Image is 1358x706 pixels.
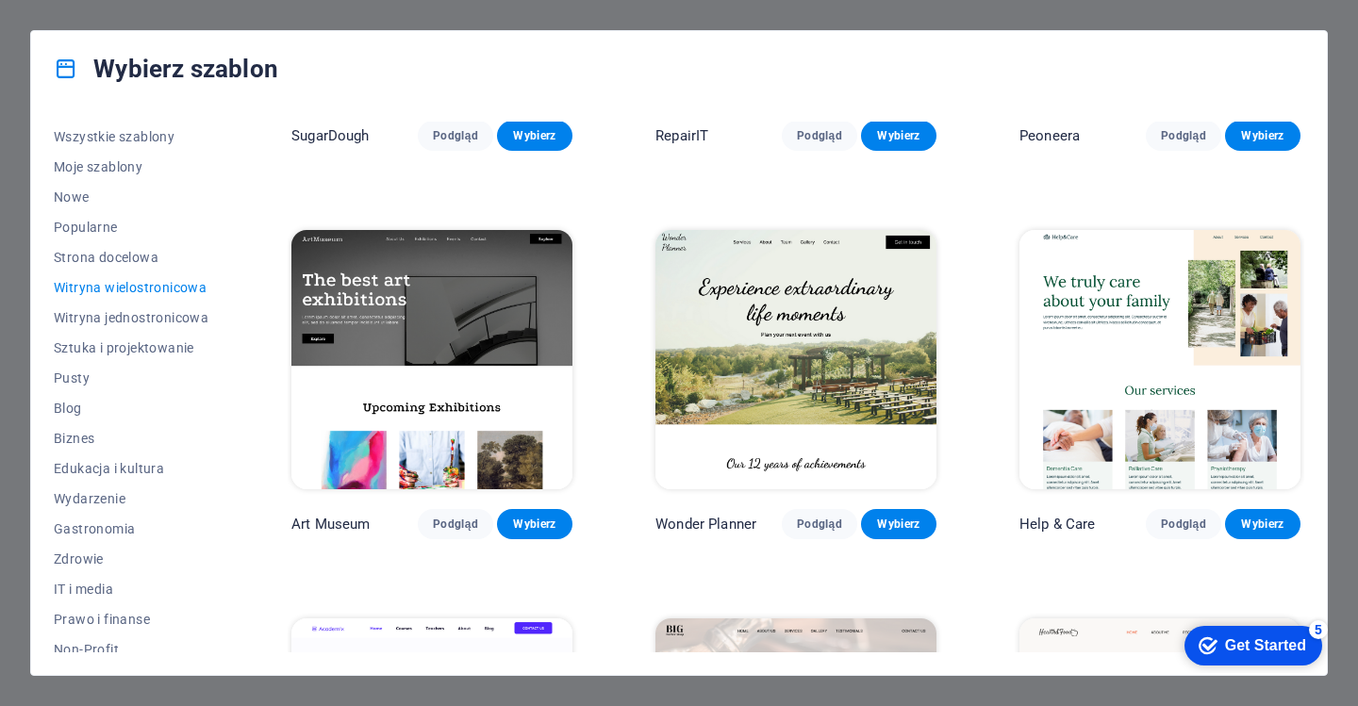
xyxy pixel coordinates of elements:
[54,514,208,544] button: Gastronomia
[54,340,208,355] span: Sztuka i projektowanie
[797,517,842,532] span: Podgląd
[512,128,557,143] span: Wybierz
[15,9,153,49] div: Get Started 5 items remaining, 0% complete
[54,189,208,205] span: Nowe
[54,453,208,484] button: Edukacja i kultura
[54,159,208,174] span: Moje szablony
[497,509,572,539] button: Wybierz
[655,126,708,145] p: RepairIT
[54,212,208,242] button: Popularne
[54,363,208,393] button: Pusty
[54,152,208,182] button: Moje szablony
[54,393,208,423] button: Blog
[54,604,208,634] button: Prawo i finanse
[54,182,208,212] button: Nowe
[54,544,208,574] button: Zdrowie
[54,491,208,506] span: Wydarzenie
[54,582,208,597] span: IT i media
[1146,509,1221,539] button: Podgląd
[54,303,208,333] button: Witryna jednostronicowa
[512,517,557,532] span: Wybierz
[54,272,208,303] button: Witryna wielostronicowa
[497,121,572,151] button: Wybierz
[54,612,208,627] span: Prawo i finanse
[655,515,756,534] p: Wonder Planner
[54,250,208,265] span: Strona docelowa
[1240,517,1285,532] span: Wybierz
[1019,230,1300,488] img: Help & Care
[861,121,936,151] button: Wybierz
[1146,121,1221,151] button: Podgląd
[418,509,493,539] button: Podgląd
[1161,517,1206,532] span: Podgląd
[291,230,572,488] img: Art Museum
[54,461,208,476] span: Edukacja i kultura
[54,634,208,665] button: Non-Profit
[54,484,208,514] button: Wydarzenie
[782,509,857,539] button: Podgląd
[655,230,936,488] img: Wonder Planner
[782,121,857,151] button: Podgląd
[291,515,370,534] p: Art Museum
[54,54,278,84] h4: Wybierz szablon
[1019,515,1096,534] p: Help & Care
[433,128,478,143] span: Podgląd
[876,517,921,532] span: Wybierz
[1225,509,1300,539] button: Wybierz
[418,121,493,151] button: Podgląd
[1019,126,1080,145] p: Peoneera
[54,280,208,295] span: Witryna wielostronicowa
[433,517,478,532] span: Podgląd
[1225,121,1300,151] button: Wybierz
[54,242,208,272] button: Strona docelowa
[54,333,208,363] button: Sztuka i projektowanie
[54,122,208,152] button: Wszystkie szablony
[54,401,208,416] span: Blog
[54,574,208,604] button: IT i media
[1240,128,1285,143] span: Wybierz
[54,431,208,446] span: Biznes
[54,310,208,325] span: Witryna jednostronicowa
[876,128,921,143] span: Wybierz
[54,370,208,386] span: Pusty
[54,521,208,536] span: Gastronomia
[54,551,208,566] span: Zdrowie
[1161,128,1206,143] span: Podgląd
[56,21,137,38] div: Get Started
[291,126,369,145] p: SugarDough
[54,642,208,657] span: Non-Profit
[140,4,158,23] div: 5
[861,509,936,539] button: Wybierz
[54,129,208,144] span: Wszystkie szablony
[54,423,208,453] button: Biznes
[797,128,842,143] span: Podgląd
[54,220,208,235] span: Popularne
